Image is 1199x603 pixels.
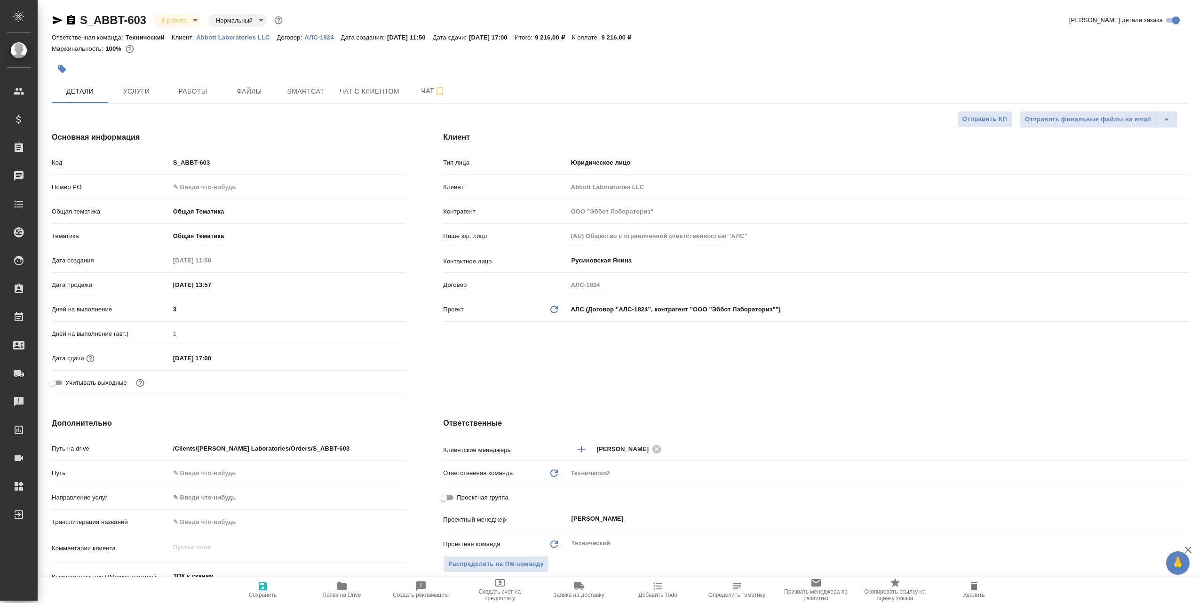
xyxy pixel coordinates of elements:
[515,34,535,41] p: Итого:
[340,86,399,97] span: Чат с клиентом
[170,86,215,97] span: Работы
[433,34,469,41] p: Дата сдачи:
[126,34,172,41] p: Технический
[567,180,1189,194] input: Пустое поле
[535,34,572,41] p: 9 216,00 ₽
[1166,551,1190,575] button: 🙏
[341,34,387,41] p: Дата создания:
[159,16,190,24] button: В работе
[1020,111,1156,128] button: Отправить финальные файлы на email
[443,231,567,241] p: Наше юр. лицо
[1170,553,1186,573] span: 🙏
[84,352,96,365] button: Если добавить услуги и заполнить их объемом, то дата рассчитается автоматически
[52,280,170,290] p: Дата продажи
[466,588,534,602] span: Создать счет на предоплату
[443,515,567,524] p: Проектный менеджер
[567,229,1189,243] input: Пустое поле
[856,577,935,603] button: Скопировать ссылку на оценку заказа
[196,34,277,41] p: Abbott Laboratories LLC
[957,111,1012,127] button: Отправить КП
[154,14,201,27] div: В работе
[448,559,544,570] span: Распределить на ПМ-команду
[114,86,159,97] span: Услуги
[52,517,170,527] p: Транслитерация названий
[52,468,170,478] p: Путь
[443,540,500,549] p: Проектная команда
[323,592,361,598] span: Папка на Drive
[170,442,406,455] input: ✎ Введи что-нибудь
[52,544,170,553] p: Комментарии клиента
[52,493,170,502] p: Направление услуг
[52,256,170,265] p: Дата создания
[170,228,406,244] div: Общая Тематика
[443,257,567,266] p: Контактное лицо
[443,280,567,290] p: Договор
[208,14,267,27] div: В работе
[196,33,277,41] a: Abbott Laboratories LLC
[381,577,461,603] button: Создать рекламацию
[302,577,381,603] button: Папка на Drive
[443,207,567,216] p: Контрагент
[567,155,1189,171] div: Юридическое лицо
[52,34,126,41] p: Ответственная команда:
[443,158,567,167] p: Тип лица
[52,572,170,582] p: Комментарии для ПМ/исполнителей
[52,182,170,192] p: Номер PO
[52,15,63,26] button: Скопировать ссылку для ЯМессенджера
[304,33,341,41] a: АЛС-1824
[540,577,619,603] button: Заявка на доставку
[272,14,285,26] button: Доп статусы указывают на важность/срочность заказа
[443,445,567,455] p: Клиентские менеджеры
[553,592,604,598] span: Заявка на доставку
[411,85,456,97] span: Чат
[52,329,170,339] p: Дней на выполнение (авт.)
[170,568,406,584] textarea: ЗПК к сканам
[1183,518,1185,520] button: Open
[173,493,395,502] div: ✎ Введи что-нибудь
[170,327,406,341] input: Пустое поле
[223,577,302,603] button: Сохранить
[283,86,328,97] span: Smartcat
[962,114,1007,125] span: Отправить КП
[861,588,929,602] span: Скопировать ссылку на оценку заказа
[387,34,433,41] p: [DATE] 11:50
[52,418,405,429] h4: Дополнительно
[170,204,406,220] div: Общая Тематика
[170,180,406,194] input: ✎ Введи что-нибудь
[52,207,170,216] p: Общая тематика
[443,305,464,314] p: Проект
[80,14,146,26] a: S_ABBT-603
[57,86,103,97] span: Детали
[170,278,252,292] input: ✎ Введи что-нибудь
[213,16,255,24] button: Нормальный
[443,132,1189,143] h4: Клиент
[782,588,850,602] span: Призвать менеджера по развитию
[52,231,170,241] p: Тематика
[227,86,272,97] span: Файлы
[65,15,77,26] button: Скопировать ссылку
[567,278,1189,292] input: Пустое поле
[52,158,170,167] p: Код
[567,205,1189,218] input: Пустое поле
[1069,16,1163,25] span: [PERSON_NAME] детали заказа
[170,302,406,316] input: ✎ Введи что-нибудь
[457,493,508,502] span: Проектная группа
[1183,260,1185,262] button: Open
[469,34,515,41] p: [DATE] 17:00
[572,34,602,41] p: К оплате:
[698,577,777,603] button: Определить тематику
[52,354,84,363] p: Дата сдачи
[443,418,1189,429] h4: Ответственные
[443,182,567,192] p: Клиент
[277,34,305,41] p: Договор:
[52,59,72,79] button: Добавить тэг
[443,556,549,572] span: В заказе уже есть ответственный ПМ или ПМ группа
[1183,448,1185,450] button: Open
[105,45,124,52] p: 100%
[708,592,765,598] span: Определить тематику
[963,592,985,598] span: Удалить
[170,515,406,529] input: ✎ Введи что-нибудь
[393,592,449,598] span: Создать рекламацию
[65,378,127,388] span: Учитывать выходные
[434,86,445,97] svg: Подписаться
